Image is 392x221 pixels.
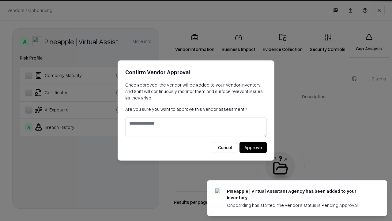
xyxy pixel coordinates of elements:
div: Onboarding has started, the vendor's status is Pending Approval. [227,202,372,208]
p: Once approved, the vendor will be added to your Vendor Inventory, and Shift will continuously mon... [125,82,267,101]
p: Are you sure you want to approve this vendor assessment? [125,106,267,112]
div: Pineapple | Virtual Assistant Agency has been added to your inventory [227,188,372,201]
img: trypineapple.com [215,188,222,195]
button: Cancel [213,142,237,153]
button: Approve [239,142,267,153]
h2: Confirm Vendor Approval [125,68,267,77]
